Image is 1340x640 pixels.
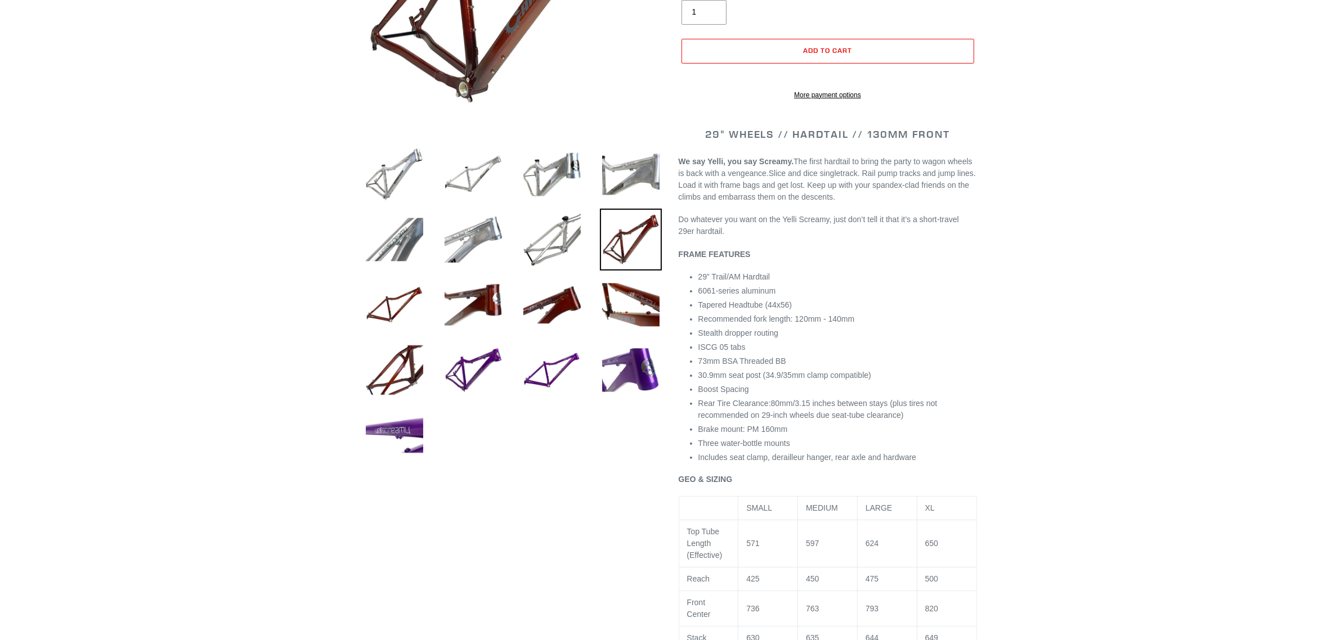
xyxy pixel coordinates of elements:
img: Load image into Gallery viewer, YELLI SCREAMY - Frame Only [364,209,425,271]
span: XL [925,503,935,512]
img: Load image into Gallery viewer, YELLI SCREAMY - Frame Only [442,143,504,205]
button: Add to cart [682,39,974,64]
img: Load image into Gallery viewer, YELLI SCREAMY - Frame Only [442,339,504,401]
span: SMALL [746,503,772,512]
span: Front Center [687,598,711,619]
span: Recommended fork length: 120mm - 140mm [698,314,855,323]
span: Top Tube Length (Effective) [687,527,723,560]
span: 80mm/3.15 inches between stays (plus tires not recommended on 29-inch wheels due seat-tube cleara... [698,399,938,420]
li: Rear Tire Clearance: [698,398,977,421]
span: 793 [866,604,879,613]
span: 6061-series aluminum [698,286,776,295]
span: 425 [746,574,759,583]
span: Includes seat clamp, derailleur hanger, rear axle and hardware [698,453,917,462]
b: FRAME FEATURES [679,250,751,259]
span: The first hardtail to bring the party to wagon wheels is back with a vengeance. [679,157,972,178]
img: Load image into Gallery viewer, YELLI SCREAMY - Frame Only [364,404,425,466]
img: Load image into Gallery viewer, YELLI SCREAMY - Frame Only [364,339,425,401]
span: 820 [925,604,938,613]
span: Add to cart [803,46,852,55]
span: 650 [925,539,938,548]
span: 500 [925,574,938,583]
span: Three water-bottle mounts [698,439,790,448]
p: Slice and dice singletrack. Rail pump tracks and jump lines. Load it with frame bags and get lost... [679,156,977,203]
img: Load image into Gallery viewer, YELLI SCREAMY - Frame Only [600,339,662,401]
img: Load image into Gallery viewer, YELLI SCREAMY - Frame Only [600,274,662,336]
b: We say Yelli, you say Screamy. [679,157,794,166]
span: 597 [806,539,819,548]
span: Boost Spacing [698,385,749,394]
img: Load image into Gallery viewer, YELLI SCREAMY - Frame Only [600,143,662,205]
span: Reach [687,574,710,583]
span: ISCG 05 tabs [698,342,746,351]
span: 29" WHEELS // HARDTAIL // 130MM FRONT [705,128,950,141]
span: 73mm BSA Threaded BB [698,357,786,366]
span: 475 [866,574,879,583]
span: MEDIUM [806,503,838,512]
span: 736 [746,604,759,613]
img: Load image into Gallery viewer, YELLI SCREAMY - Frame Only [364,274,425,336]
span: Stealth dropper routing [698,328,778,337]
img: Load image into Gallery viewer, YELLI SCREAMY - Frame Only [521,209,583,271]
img: Load image into Gallery viewer, YELLI SCREAMY - Frame Only [442,209,504,271]
img: Load image into Gallery viewer, YELLI SCREAMY - Frame Only [521,339,583,401]
span: Do whatever you want on the Yelli Screamy, just don’t tell it that it’s a short-travel 29er hardt... [679,215,959,236]
a: More payment options [682,90,974,100]
span: Brake mount: PM 160mm [698,425,788,434]
img: Load image into Gallery viewer, YELLI SCREAMY - Frame Only [600,209,662,271]
span: 571 [746,539,759,548]
img: Load image into Gallery viewer, YELLI SCREAMY - Frame Only [521,143,583,205]
span: 29” Trail/AM Hardtail [698,272,770,281]
img: Load image into Gallery viewer, YELLI SCREAMY - Frame Only [442,274,504,336]
img: Load image into Gallery viewer, YELLI SCREAMY - Frame Only [364,143,425,205]
span: Tapered Headtube (44x56) [698,300,792,309]
img: Load image into Gallery viewer, YELLI SCREAMY - Frame Only [521,274,583,336]
span: 30.9mm seat post (34.9/35mm clamp compatible) [698,371,871,380]
span: LARGE [866,503,892,512]
b: GEO & SIZING [679,475,733,484]
span: 624 [866,539,879,548]
span: 763 [806,604,819,613]
span: 450 [806,574,819,583]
